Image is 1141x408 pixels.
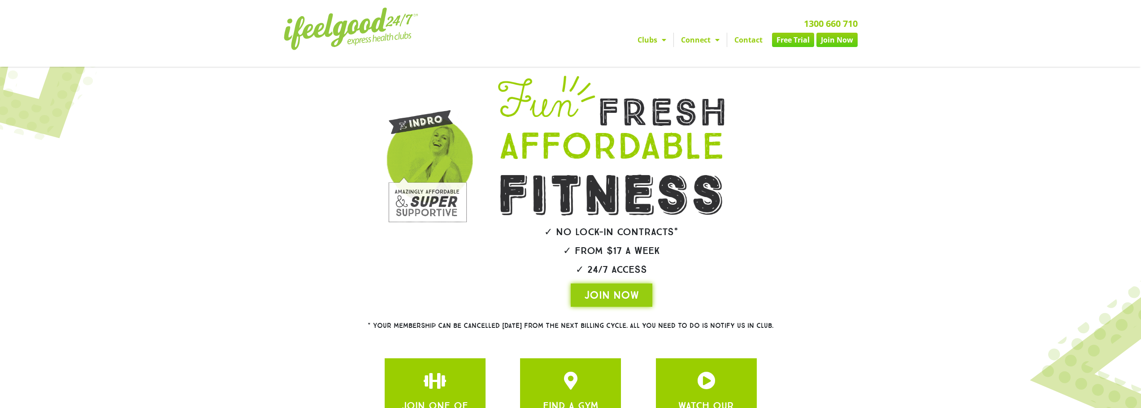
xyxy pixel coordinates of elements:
a: Connect [674,33,727,47]
h2: * Your membership can be cancelled [DATE] from the next billing cycle. All you need to do is noti... [335,322,806,329]
a: JOIN ONE OF OUR CLUBS [562,372,580,390]
h2: ✓ 24/7 Access [473,265,750,275]
a: Join Now [816,33,858,47]
a: Free Trial [772,33,814,47]
nav: Menu [488,33,858,47]
a: JOIN ONE OF OUR CLUBS [697,372,715,390]
span: JOIN NOW [584,288,639,302]
h2: ✓ No lock-in contracts* [473,227,750,237]
a: JOIN ONE OF OUR CLUBS [426,372,444,390]
h2: ✓ From $17 a week [473,246,750,256]
a: 1300 660 710 [804,17,858,30]
a: Clubs [630,33,673,47]
a: Contact [727,33,770,47]
a: JOIN NOW [571,283,652,307]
